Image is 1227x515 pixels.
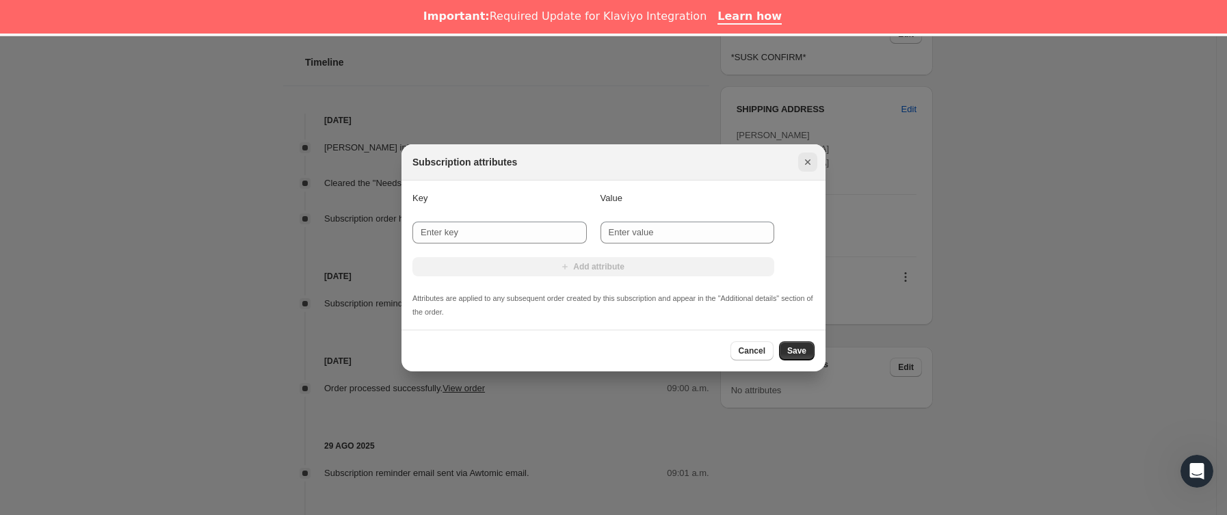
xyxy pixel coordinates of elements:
[739,345,765,356] span: Cancel
[798,153,817,172] button: Cerrar
[601,193,622,203] span: Value
[779,341,815,360] button: Save
[412,222,587,243] input: Enter key
[730,341,774,360] button: Cancel
[1180,455,1213,488] iframe: Intercom live chat
[423,10,707,23] div: Required Update for Klaviyo Integration
[412,193,427,203] span: Key
[787,345,806,356] span: Save
[423,10,490,23] b: Important:
[601,222,775,243] input: Enter value
[717,10,782,25] a: Learn how
[412,294,813,316] small: Attributes are applied to any subsequent order created by this subscription and appear in the "Ad...
[412,155,517,169] h2: Subscription attributes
